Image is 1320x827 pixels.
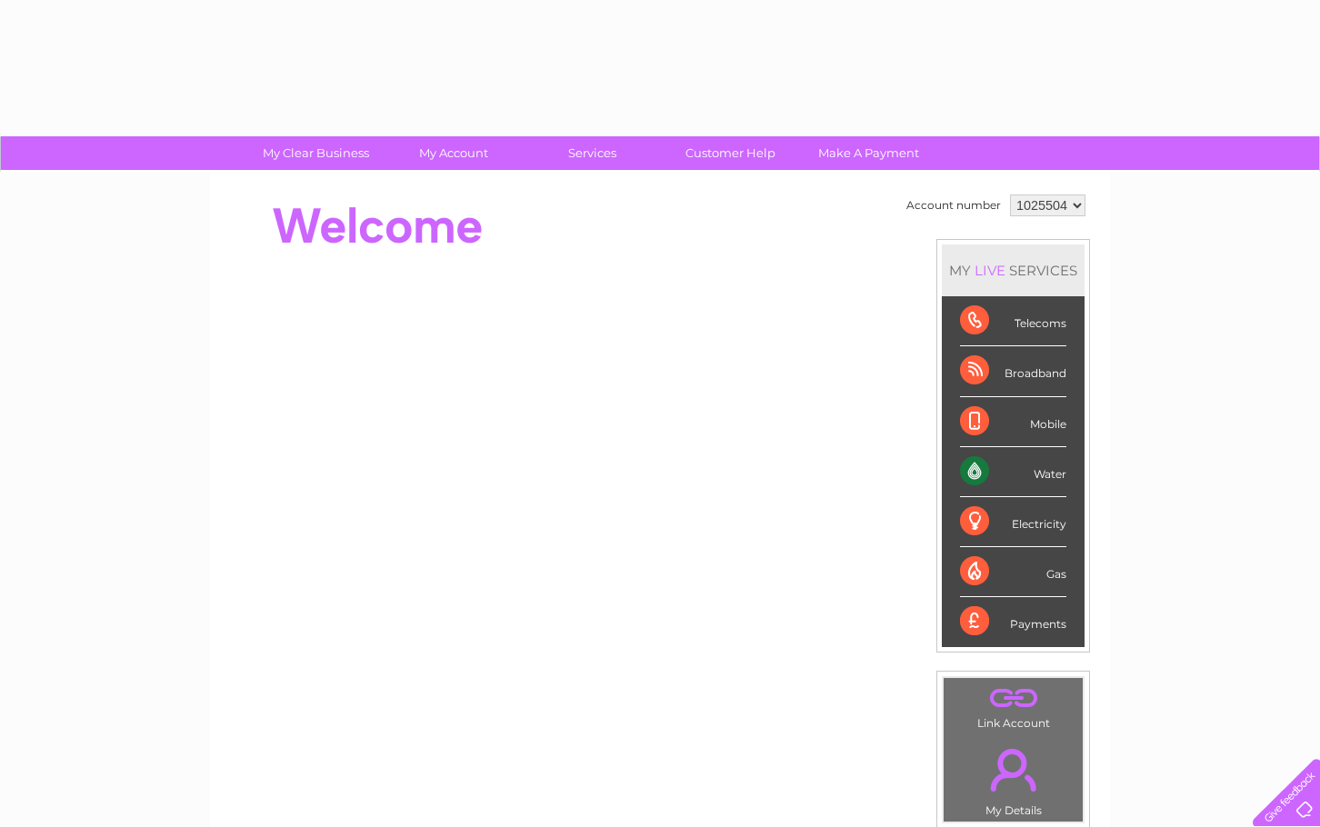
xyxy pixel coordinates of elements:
a: Make A Payment [794,136,944,170]
div: Telecoms [960,296,1066,346]
a: My Account [379,136,529,170]
div: Broadband [960,346,1066,396]
div: Water [960,447,1066,497]
td: Link Account [943,677,1084,734]
a: . [948,738,1078,802]
div: Payments [960,597,1066,646]
a: . [948,683,1078,714]
div: Gas [960,547,1066,597]
div: MY SERVICES [942,244,1085,296]
div: Mobile [960,397,1066,447]
td: My Details [943,733,1084,822]
a: Customer Help [655,136,805,170]
div: LIVE [971,262,1009,279]
a: My Clear Business [241,136,391,170]
div: Electricity [960,497,1066,547]
a: Services [517,136,667,170]
td: Account number [902,190,1005,221]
